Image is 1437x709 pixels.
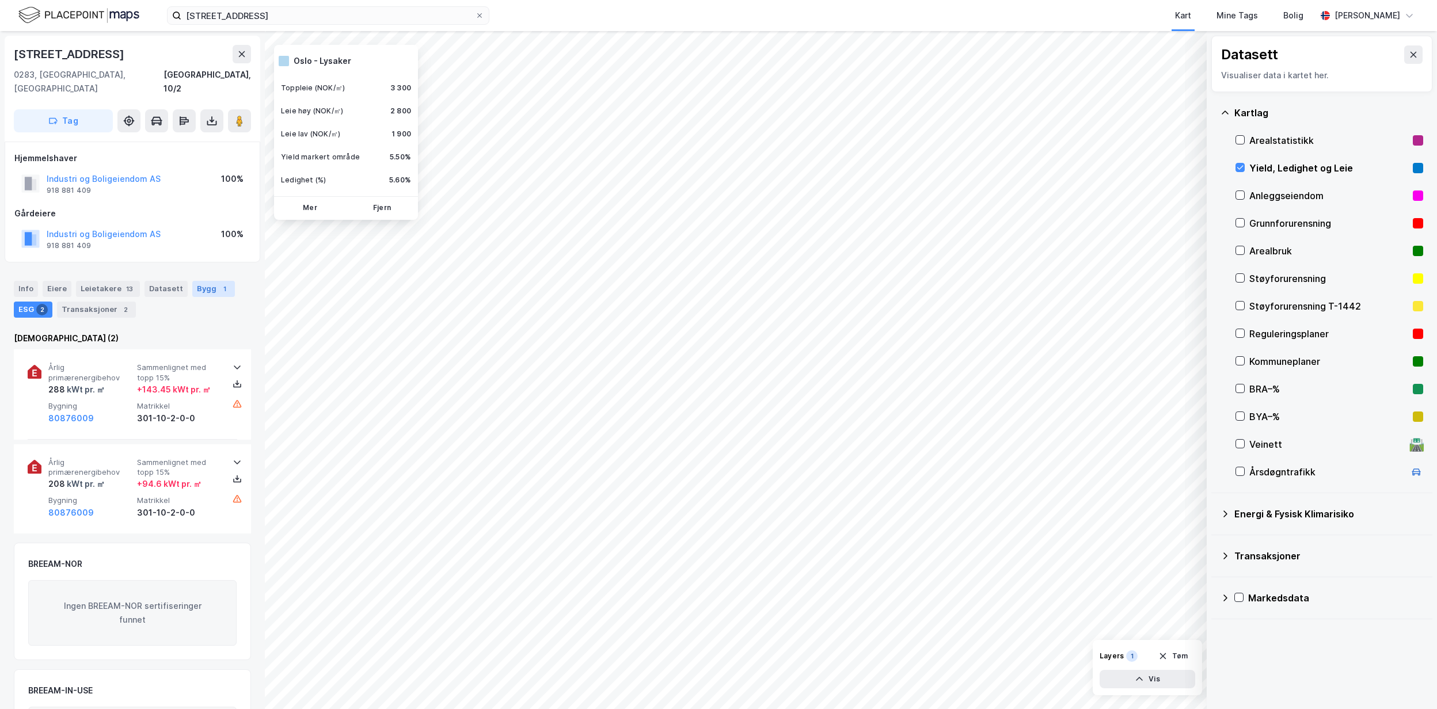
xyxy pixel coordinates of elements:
[281,129,340,139] div: Leie lav (NOK/㎡)
[14,302,52,318] div: ESG
[192,281,235,297] div: Bygg
[1249,465,1405,479] div: Årsdøgntrafikk
[48,506,94,520] button: 80876009
[18,5,139,25] img: logo.f888ab2527a4732fd821a326f86c7f29.svg
[164,68,251,96] div: [GEOGRAPHIC_DATA], 10/2
[1283,9,1303,22] div: Bolig
[1249,216,1408,230] div: Grunnforurensning
[281,106,343,116] div: Leie høy (NOK/㎡)
[1221,68,1423,82] div: Visualiser data i kartet her.
[1249,410,1408,424] div: BYA–%
[1249,161,1408,175] div: Yield, Ledighet og Leie
[47,241,91,250] div: 918 881 409
[14,207,250,220] div: Gårdeiere
[57,302,136,318] div: Transaksjoner
[48,411,94,425] button: 80876009
[1100,670,1195,688] button: Vis
[294,54,351,68] div: Oslo - Lysaker
[36,304,48,315] div: 2
[1151,647,1195,665] button: Tøm
[137,495,221,505] span: Matrikkel
[14,45,127,63] div: [STREET_ADDRESS]
[1249,134,1408,147] div: Arealstatistikk
[1249,327,1408,341] div: Reguleringsplaner
[390,83,411,93] div: 3 300
[389,176,411,185] div: 5.60%
[14,281,38,297] div: Info
[1175,9,1191,22] div: Kart
[1216,9,1258,22] div: Mine Tags
[1234,507,1423,521] div: Energi & Fysisk Klimarisiko
[1249,382,1408,396] div: BRA–%
[14,109,113,132] button: Tag
[1126,650,1138,662] div: 1
[65,477,105,491] div: kWt pr. ㎡
[1249,244,1408,258] div: Arealbruk
[221,227,244,241] div: 100%
[1234,549,1423,563] div: Transaksjoner
[43,281,71,297] div: Eiere
[120,304,131,315] div: 2
[181,7,475,24] input: Søk på adresse, matrikkel, gårdeiere, leietakere eller personer
[1221,45,1278,64] div: Datasett
[1249,299,1408,313] div: Støyforurensning T-1442
[48,383,105,397] div: 288
[348,199,416,218] button: Fjern
[281,176,326,185] div: Ledighet (%)
[219,283,230,295] div: 1
[76,281,140,297] div: Leietakere
[1249,272,1408,285] div: Støyforurensning
[1379,654,1437,709] div: Kontrollprogram for chat
[390,106,411,116] div: 2 800
[28,684,93,697] div: BREEAM-IN-USE
[47,186,91,195] div: 918 881 409
[124,283,135,295] div: 13
[1234,106,1423,120] div: Kartlag
[48,401,132,411] span: Bygning
[1409,437,1424,452] div: 🛣️
[1249,437,1405,451] div: Veinett
[48,477,105,491] div: 208
[221,172,244,186] div: 100%
[276,199,344,218] button: Mer
[137,383,211,397] div: + 143.45 kWt pr. ㎡
[48,363,132,383] span: Årlig primærenergibehov
[137,477,202,491] div: + 94.6 kWt pr. ㎡
[1335,9,1400,22] div: [PERSON_NAME]
[65,383,105,397] div: kWt pr. ㎡
[1249,189,1408,203] div: Anleggseiendom
[391,129,411,139] div: 1 900
[1100,651,1124,661] div: Layers
[390,153,411,162] div: 5.50%
[1249,354,1408,368] div: Kommuneplaner
[145,281,188,297] div: Datasett
[137,401,221,411] span: Matrikkel
[14,151,250,165] div: Hjemmelshaver
[137,411,221,425] div: 301-10-2-0-0
[1379,654,1437,709] iframe: Chat Widget
[48,495,132,505] span: Bygning
[14,68,164,96] div: 0283, [GEOGRAPHIC_DATA], [GEOGRAPHIC_DATA]
[28,580,237,646] div: Ingen BREEAM-NOR sertifiseringer funnet
[137,363,221,383] span: Sammenlignet med topp 15%
[281,153,360,162] div: Yield markert område
[28,557,82,571] div: BREEAM-NOR
[14,331,251,345] div: [DEMOGRAPHIC_DATA] (2)
[137,458,221,478] span: Sammenlignet med topp 15%
[281,83,345,93] div: Toppleie (NOK/㎡)
[137,506,221,520] div: 301-10-2-0-0
[48,458,132,478] span: Årlig primærenergibehov
[1248,591,1423,605] div: Markedsdata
